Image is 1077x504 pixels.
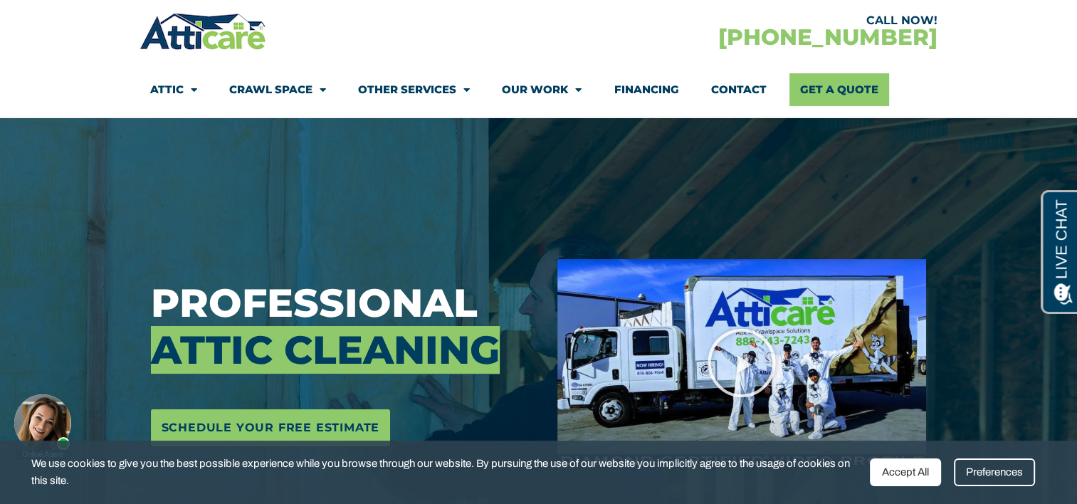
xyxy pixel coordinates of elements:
span: Schedule Your Free Estimate [162,416,380,439]
a: Financing [614,73,678,106]
a: Attic [150,73,197,106]
span: We use cookies to give you the best possible experience while you browse through our website. By ... [31,455,858,490]
span: Opens a chat window [35,11,115,29]
span: Attic Cleaning [151,326,500,374]
a: Get A Quote [789,73,889,106]
div: Play Video [706,327,777,399]
a: Our Work [502,73,582,106]
a: Schedule Your Free Estimate [151,409,391,446]
a: Crawl Space [229,73,326,106]
h3: Professional [151,280,537,374]
div: Preferences [954,458,1035,486]
div: CALL NOW! [538,15,937,26]
div: Accept All [870,458,941,486]
iframe: Chat Invitation [7,355,235,461]
nav: Menu [150,73,926,106]
a: Contact [710,73,766,106]
a: Other Services [358,73,470,106]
